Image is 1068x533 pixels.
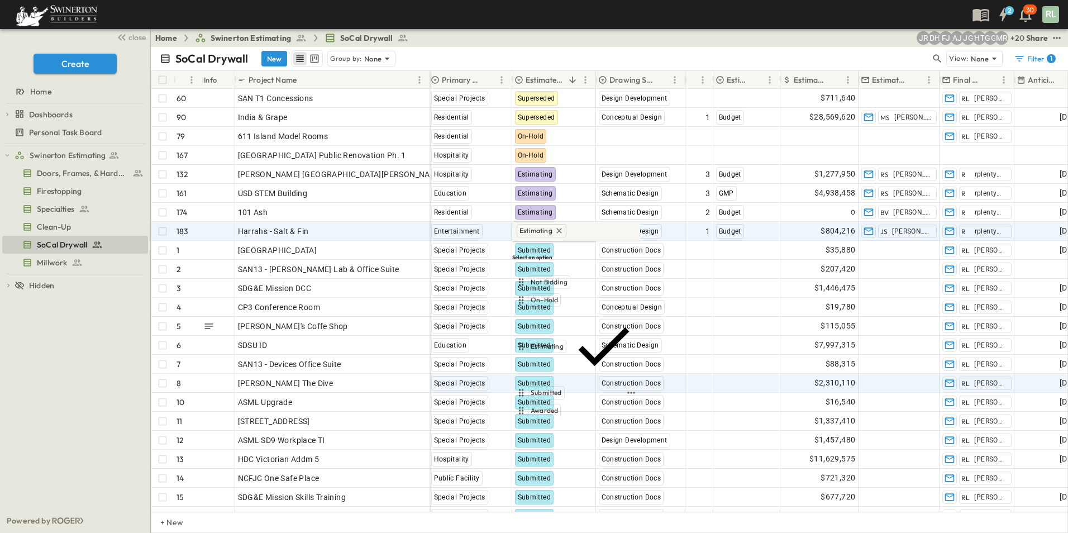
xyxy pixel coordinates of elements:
[961,31,975,45] div: Jorge Garcia (jorgarcia@swinerton.com)
[972,31,986,45] div: Haaris Tahmas (haaris.tahmas@swinerton.com)
[531,278,568,287] span: Not Bidding
[434,265,485,273] span: Special Projects
[434,474,480,482] span: Public Facility
[495,73,508,87] button: Menu
[971,53,989,64] p: None
[602,474,661,482] span: Construction Docs
[112,29,148,45] button: close
[434,417,485,425] span: Special Projects
[15,107,146,122] a: Dashboards
[2,125,146,140] a: Personal Task Board
[668,73,681,87] button: Menu
[602,417,661,425] span: Construction Docs
[961,208,966,217] span: R
[2,123,148,141] div: Personal Task Boardtest
[814,377,856,389] span: $2,310,110
[2,183,146,199] a: Firestopping
[814,415,856,427] span: $1,337,410
[434,284,485,292] span: Special Projects
[518,189,553,197] span: Estimating
[531,342,564,351] span: Estimating
[961,303,970,312] span: RL
[974,284,1006,293] span: [PERSON_NAME]
[518,151,544,159] span: On-Hold
[434,94,485,102] span: Special Projects
[155,32,177,44] a: Home
[177,511,184,522] p: 16
[177,207,188,218] p: 174
[2,182,148,200] div: Firestoppingtest
[37,203,74,215] span: Specialties
[37,239,87,250] span: SoCal Drywall
[995,31,1008,45] div: Meghana Raj (meghana.raj@swinerton.com)
[177,302,181,313] p: 4
[974,113,1006,122] span: [PERSON_NAME]
[961,227,966,236] span: R
[719,113,741,121] span: Budget
[1026,32,1048,44] div: Share
[238,245,317,256] span: [GEOGRAPHIC_DATA]
[917,31,930,45] div: Joshua Russell (joshua.russell@swinerton.com)
[531,296,558,304] span: On-Hold
[705,188,710,199] span: 3
[814,187,856,199] span: $4,938,458
[434,246,485,254] span: Special Projects
[953,74,983,85] p: Final Reviewer
[961,436,970,445] span: RL
[37,221,71,232] span: Clean-Up
[961,170,966,179] span: R
[204,64,217,96] div: Info
[894,113,931,122] span: [PERSON_NAME]
[238,112,288,123] span: India & Grape
[794,74,827,85] p: Estimate Amount
[177,188,187,199] p: 161
[602,113,662,121] span: Conceptual Design
[177,340,181,351] p: 6
[763,73,776,87] button: Menu
[434,398,485,406] span: Special Projects
[1050,31,1064,45] button: test
[872,74,908,85] p: Estimate Lead
[781,203,858,221] div: 0
[1050,54,1052,63] h6: 1
[880,189,889,198] span: RS
[29,127,102,138] span: Personal Task Board
[238,226,309,237] span: Harrahs - Salt & Fin
[177,283,181,294] p: 3
[975,170,1007,179] span: rplentywou
[177,492,184,503] p: 15
[961,379,970,388] span: RL
[29,109,73,120] span: Dashboards
[2,201,146,217] a: Specialties
[177,378,181,389] p: 8
[961,246,970,255] span: RL
[1010,32,1022,44] p: + 20
[814,339,856,351] span: $7,997,315
[518,170,553,178] span: Estimating
[974,455,1006,464] span: [PERSON_NAME]
[238,359,341,370] span: SAN13 - Devices Office Suite
[249,74,297,85] p: Project Name
[961,341,970,350] span: RL
[814,282,856,294] span: $1,446,475
[434,455,469,463] span: Hospitality
[238,473,320,484] span: NCFJC One Safe Place
[238,283,312,294] span: SDG&E Mission DCC
[2,165,146,181] a: Doors, Frames, & Hardware
[961,398,970,407] span: RL
[177,150,188,161] p: 167
[751,74,763,86] button: Sort
[821,491,855,503] span: $677,720
[177,264,181,275] p: 2
[211,32,291,44] span: Swinerton Estimating
[2,218,148,236] div: Clean-Uptest
[880,113,890,122] span: MS
[307,52,321,65] button: kanban view
[893,189,931,198] span: [PERSON_NAME]
[434,493,485,501] span: Special Projects
[238,93,313,104] span: SAN T1 Concessions
[841,73,855,87] button: Menu
[160,517,167,528] p: + New
[974,474,1006,483] span: [PERSON_NAME]
[829,74,841,86] button: Sort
